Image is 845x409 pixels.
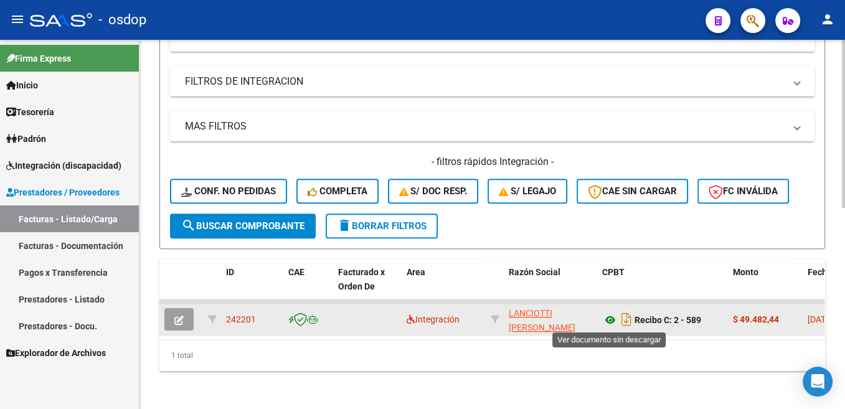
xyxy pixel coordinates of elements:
span: 242201 [226,314,256,324]
mat-expansion-panel-header: MAS FILTROS [170,111,814,141]
span: ID [226,267,234,277]
button: Conf. no pedidas [170,179,287,204]
span: Area [407,267,425,277]
strong: $ 49.482,44 [733,314,779,324]
span: - osdop [98,6,146,34]
span: Explorador de Archivos [6,346,106,360]
datatable-header-cell: CAE [283,259,333,314]
div: 1 total [159,340,825,371]
mat-expansion-panel-header: FILTROS DE INTEGRACION [170,67,814,96]
span: [DATE] [808,314,833,324]
span: LANCIOTTI [PERSON_NAME] [509,308,575,332]
span: Facturado x Orden De [338,267,385,291]
button: FC Inválida [697,179,789,204]
span: CPBT [602,267,625,277]
span: CAE SIN CARGAR [588,186,677,197]
span: Firma Express [6,52,71,65]
span: FC Inválida [709,186,778,197]
span: Razón Social [509,267,560,277]
span: S/ Doc Resp. [399,186,468,197]
strong: Recibo C: 2 - 589 [635,315,701,325]
datatable-header-cell: Razón Social [504,259,597,314]
button: S/ legajo [488,179,567,204]
datatable-header-cell: CPBT [597,259,728,314]
button: Borrar Filtros [326,214,438,238]
div: 27319750091 [509,306,592,332]
mat-icon: delete [337,218,352,233]
datatable-header-cell: Area [402,259,486,314]
span: Tesorería [6,105,54,119]
datatable-header-cell: ID [221,259,283,314]
datatable-header-cell: Facturado x Orden De [333,259,402,314]
span: Buscar Comprobante [181,220,304,232]
span: Inicio [6,78,38,92]
span: Integración [407,314,460,324]
mat-icon: menu [10,12,25,27]
div: Open Intercom Messenger [803,367,833,397]
mat-icon: search [181,218,196,233]
mat-panel-title: MAS FILTROS [185,120,785,133]
i: Descargar documento [618,309,635,329]
span: S/ legajo [499,186,556,197]
span: Monto [733,267,758,277]
mat-panel-title: FILTROS DE INTEGRACION [185,75,785,88]
span: CAE [288,267,304,277]
button: Completa [296,179,379,204]
span: Padrón [6,132,46,146]
button: CAE SIN CARGAR [577,179,688,204]
span: Integración (discapacidad) [6,159,121,172]
button: Buscar Comprobante [170,214,316,238]
button: S/ Doc Resp. [388,179,479,204]
mat-icon: person [820,12,835,27]
span: Prestadores / Proveedores [6,186,120,199]
datatable-header-cell: Monto [728,259,803,314]
h4: - filtros rápidos Integración - [170,155,814,169]
span: Completa [308,186,367,197]
span: Conf. no pedidas [181,186,276,197]
span: Borrar Filtros [337,220,427,232]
